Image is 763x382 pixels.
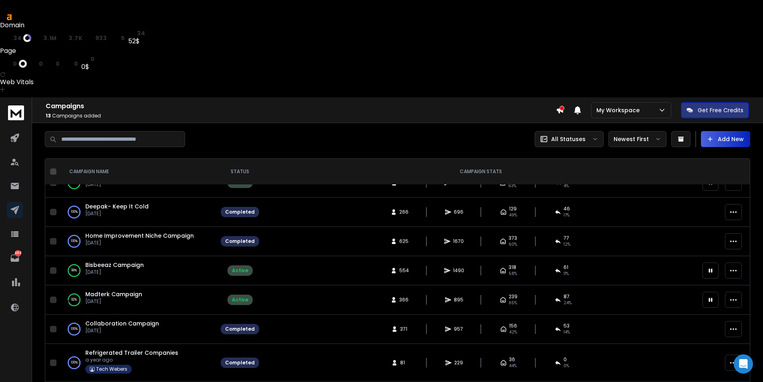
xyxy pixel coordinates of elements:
[60,227,216,256] td: 100%Home Improvement Niche Campaign[DATE]
[4,35,12,41] span: dr
[46,61,60,67] a: rd0
[232,267,248,274] div: Active
[30,61,43,67] a: rp0
[454,326,463,332] span: 957
[85,202,149,210] a: Deepak- Keep It Cold
[453,238,464,245] span: 1670
[63,61,72,67] span: kw
[85,298,142,305] p: [DATE]
[264,159,698,185] th: CAMPAIGN STATS
[85,349,178,357] a: Refrigerated Trailer Companies
[608,131,666,147] button: Newest First
[89,47,135,53] div: Keywords by Traffic
[71,325,78,333] p: 100 %
[399,209,409,215] span: 266
[85,269,144,275] p: [DATE]
[60,198,216,227] td: 100%Deepak- Keep It Cold[DATE]
[96,366,127,372] p: Tech Webers
[71,296,77,304] p: 92 %
[63,61,78,67] a: kw0
[85,357,178,363] p: a year ago
[39,61,43,67] span: 0
[81,62,95,72] div: 0$
[71,208,78,216] p: 100 %
[564,271,569,277] span: 11 %
[454,209,463,215] span: 696
[85,290,142,298] span: Madterk Campaign
[225,209,255,215] div: Completed
[564,264,568,271] span: 61
[60,35,83,41] a: rp3.7K
[734,354,753,374] div: Open Intercom Messenger
[509,235,517,241] span: 373
[81,56,89,62] span: st
[225,360,255,366] div: Completed
[22,46,28,53] img: tab_domain_overview_orange.svg
[399,297,409,303] span: 366
[85,210,149,217] p: [DATE]
[15,250,21,257] p: 489
[60,256,216,285] td: 99%Bisbeeaz Campaign[DATE]
[13,13,19,19] img: logo_orange.svg
[509,212,517,218] span: 49 %
[71,359,78,367] p: 100 %
[453,267,464,274] span: 1490
[509,356,515,363] span: 36
[509,323,517,329] span: 156
[509,206,517,212] span: 129
[509,271,517,277] span: 58 %
[91,56,95,62] span: 0
[80,46,86,53] img: tab_keywords_by_traffic_grey.svg
[60,315,216,344] td: 100%Collaboration Campaign[DATE]
[34,35,57,41] a: ar3.1M
[30,61,37,67] span: rp
[128,30,135,36] span: st
[60,285,216,315] td: 92%Madterk Campaign[DATE]
[596,106,643,114] p: My Workspace
[46,112,51,119] span: 13
[128,36,145,46] div: 52$
[399,238,409,245] span: 625
[21,21,57,27] div: Domain: [URL]
[564,183,569,189] span: 4 %
[400,360,408,366] span: 81
[13,21,19,27] img: website_grey.svg
[509,293,517,300] span: 239
[71,237,78,245] p: 100 %
[95,35,107,41] span: 933
[509,264,516,271] span: 318
[509,300,517,306] span: 65 %
[4,61,11,67] span: ur
[225,326,255,332] div: Completed
[8,105,24,120] img: logo
[564,363,569,369] span: 0 %
[454,360,463,366] span: 229
[564,212,570,218] span: 17 %
[85,319,159,327] a: Collaboration Campaign
[399,267,409,274] span: 554
[454,297,463,303] span: 895
[400,326,408,332] span: 371
[86,35,93,41] span: rd
[46,113,556,119] p: Campaigns added
[4,34,31,42] a: dr34
[60,35,67,41] span: rp
[216,159,264,185] th: STATUS
[4,60,27,68] a: ur0
[68,35,83,41] span: 3.7K
[13,35,21,41] span: 34
[85,240,194,246] p: [DATE]
[60,344,216,382] td: 100%Refrigerated Trailer Companiesa year agoTech Webers
[509,241,517,248] span: 60 %
[509,363,517,369] span: 44 %
[13,61,17,67] span: 0
[681,102,749,118] button: Get Free Credits
[698,106,743,114] p: Get Free Credits
[232,297,248,303] div: Active
[81,56,95,62] a: st0
[225,238,255,245] div: Completed
[7,250,23,266] a: 489
[128,30,145,36] a: st34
